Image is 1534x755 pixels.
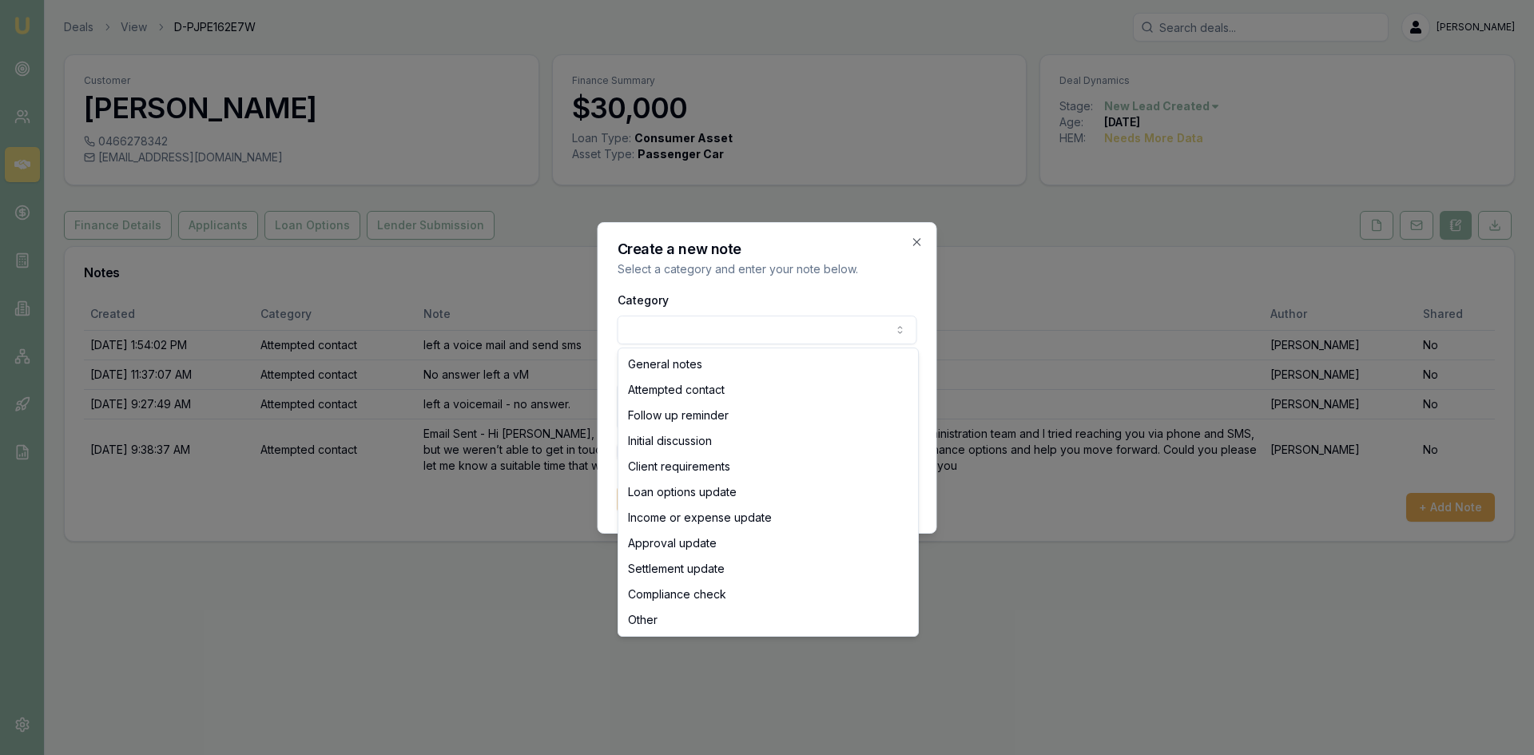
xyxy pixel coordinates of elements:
span: Approval update [628,535,717,551]
span: Attempted contact [628,382,725,398]
span: Compliance check [628,586,726,602]
span: Other [628,612,658,628]
span: Loan options update [628,484,737,500]
span: Settlement update [628,561,725,577]
span: Follow up reminder [628,407,729,423]
span: Initial discussion [628,433,712,449]
span: Income or expense update [628,510,772,526]
span: General notes [628,356,702,372]
span: Client requirements [628,459,730,475]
